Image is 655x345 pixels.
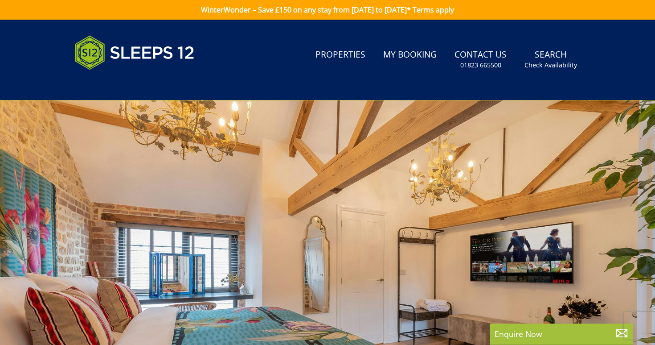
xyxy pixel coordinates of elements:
small: 01823 665500 [460,61,501,70]
a: Contact Us01823 665500 [451,45,510,74]
img: Sleeps 12 [74,30,195,75]
small: Check Availability [524,61,577,70]
a: My Booking [380,45,440,65]
a: Properties [312,45,369,65]
iframe: Customer reviews powered by Trustpilot [70,80,164,88]
a: SearchCheck Availability [521,45,581,74]
p: Enquire Now [495,328,628,340]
